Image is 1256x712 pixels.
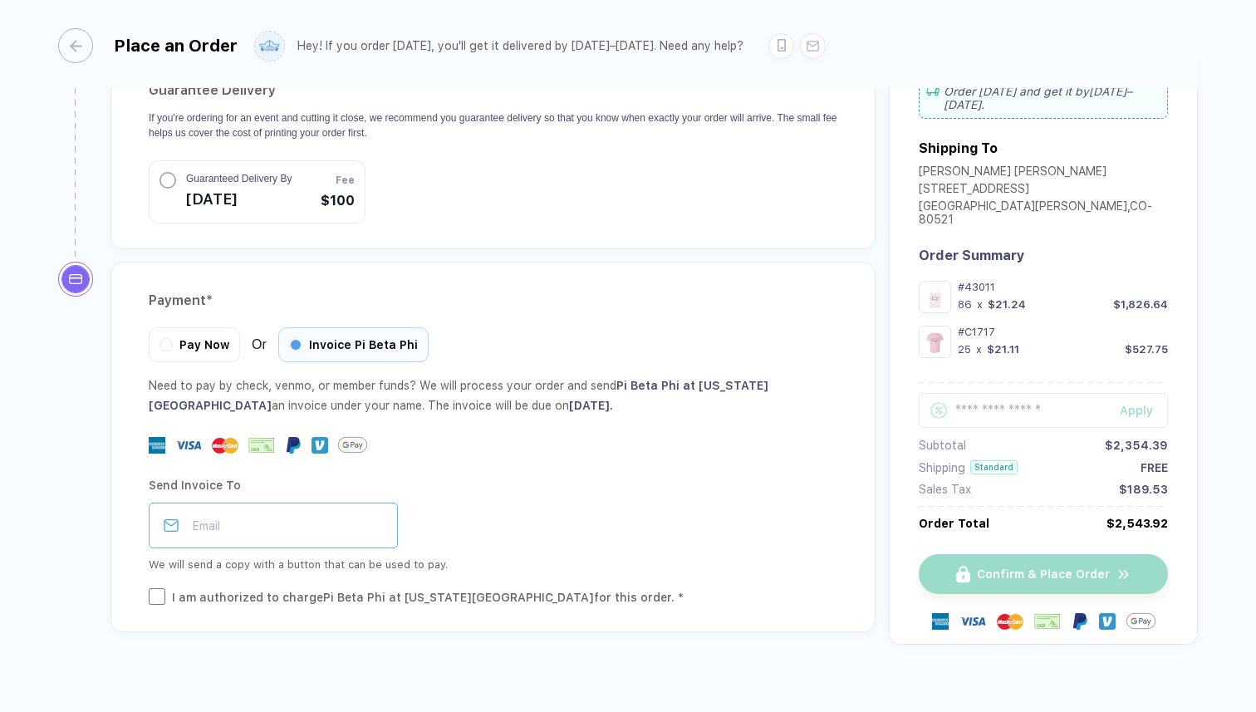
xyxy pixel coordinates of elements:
[919,77,1168,119] div: Order [DATE] and get it by [DATE]–[DATE] .
[958,343,971,356] div: 25
[149,160,366,223] button: Guaranteed Delivery By[DATE]Fee$100
[255,32,284,61] img: user profile
[149,437,165,454] img: express
[958,298,972,311] div: 86
[149,376,837,415] div: Need to pay by check, venmo, or member funds? We will process your order and send an invoice unde...
[1099,613,1116,630] img: Venmo
[997,608,1023,635] img: master-card
[919,164,1168,182] div: [PERSON_NAME] [PERSON_NAME]
[1099,393,1168,428] button: Apply
[1125,343,1168,356] div: $527.75
[974,343,984,356] div: x
[297,39,743,53] div: Hey! If you order [DATE], you'll get it delivered by [DATE]–[DATE]. Need any help?
[1141,461,1168,474] div: FREE
[919,439,966,452] div: Subtotal
[919,483,971,496] div: Sales Tax
[1072,613,1088,630] img: Paypal
[919,182,1168,199] div: [STREET_ADDRESS]
[1034,613,1061,630] img: cheque
[1126,606,1155,636] img: GPay
[338,430,367,459] img: GPay
[175,432,202,459] img: visa
[278,327,429,362] div: Invoice Pi Beta Phi
[312,437,328,454] img: Venmo
[149,287,837,314] div: Payment
[975,298,984,311] div: x
[149,110,837,140] p: If you're ordering for an event and cutting it close, we recommend you guarantee delivery so that...
[336,173,355,188] span: Fee
[987,343,1019,356] div: $21.11
[919,140,998,156] div: Shipping To
[923,330,947,354] img: 2b13c446-a010-4ac4-8d5f-39bee038eab0_nt_front_1756705045979.jpg
[1119,483,1168,496] div: $189.53
[923,285,947,309] img: 78859b40-6d8c-4365-828f-fd2a5d0b303a_nt_front_1756704919092.jpg
[149,555,837,575] div: We will send a copy with a button that can be used to pay.
[179,338,229,351] span: Pay Now
[970,460,1018,474] div: Standard
[932,613,949,630] img: express
[172,588,684,606] div: I am authorized to charge Pi Beta Phi at [US_STATE][GEOGRAPHIC_DATA] for this order. *
[919,461,965,474] div: Shipping
[149,77,837,104] h2: Guarantee Delivery
[321,191,355,211] span: $100
[919,199,1168,230] div: [GEOGRAPHIC_DATA][PERSON_NAME] , CO - 80521
[958,281,1168,293] div: #43011
[309,338,418,351] span: Invoice Pi Beta Phi
[919,517,989,530] div: Order Total
[149,472,837,498] div: Send Invoice To
[149,327,240,362] div: Pay Now
[988,298,1026,311] div: $21.24
[186,186,292,213] span: [DATE]
[248,437,275,454] img: cheque
[212,432,238,459] img: master-card
[186,171,292,186] span: Guaranteed Delivery By
[285,437,302,454] img: Paypal
[569,399,613,412] span: [DATE] .
[1105,439,1168,452] div: $2,354.39
[1113,298,1168,311] div: $1,826.64
[114,36,238,56] div: Place an Order
[149,327,429,362] div: Or
[958,326,1168,338] div: #C1717
[959,608,986,635] img: visa
[1120,404,1168,417] div: Apply
[1106,517,1168,530] div: $2,543.92
[919,248,1168,263] div: Order Summary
